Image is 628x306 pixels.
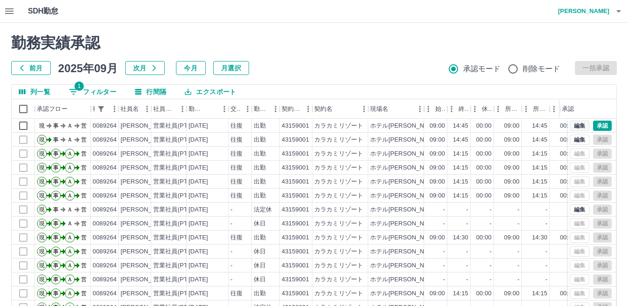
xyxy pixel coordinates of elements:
[39,164,45,171] text: 現
[466,219,468,228] div: -
[314,163,363,172] div: カラカミリゾート
[53,290,59,297] text: 事
[314,191,363,200] div: カラカミリゾート
[254,205,272,214] div: 法定休
[39,234,45,241] text: 現
[435,99,446,119] div: 始業
[67,262,73,269] text: Ａ
[504,163,520,172] div: 09:00
[12,85,58,99] button: 列選択
[121,191,171,200] div: [PERSON_NAME]
[39,178,45,185] text: 現
[81,136,87,143] text: 営
[67,164,73,171] text: Ａ
[189,205,208,214] div: [DATE]
[53,206,59,213] text: 事
[254,136,266,144] div: 出勤
[560,177,575,186] div: 00:00
[504,177,520,186] div: 09:00
[282,150,309,158] div: 43159001
[466,205,468,214] div: -
[282,261,309,270] div: 43159001
[95,102,108,116] div: 1件のフィルターを適用中
[121,136,171,144] div: [PERSON_NAME]
[108,102,122,116] button: メニュー
[570,135,589,145] button: 編集
[560,289,575,298] div: 00:00
[53,122,59,129] text: 事
[93,122,117,130] div: 0089264
[443,219,445,228] div: -
[61,85,124,99] button: フィルター表示
[282,233,309,242] div: 43159001
[53,136,59,143] text: 事
[314,247,363,256] div: カラカミリゾート
[443,205,445,214] div: -
[121,233,171,242] div: [PERSON_NAME]
[81,192,87,199] text: 営
[140,102,154,116] button: メニュー
[504,233,520,242] div: 09:00
[53,276,59,283] text: 事
[67,192,73,199] text: Ａ
[230,261,232,270] div: -
[67,234,73,241] text: Ａ
[35,99,91,119] div: 承認フロー
[230,247,232,256] div: -
[490,205,492,214] div: -
[11,61,51,75] button: 前月
[532,163,547,172] div: 14:15
[121,261,171,270] div: [PERSON_NAME]
[213,61,249,75] button: 月選択
[430,122,445,130] div: 09:00
[282,122,309,130] div: 43159001
[282,289,309,298] div: 43159001
[230,122,243,130] div: 往復
[153,163,202,172] div: 営業社員(PT契約)
[476,150,492,158] div: 00:00
[67,136,73,143] text: Ａ
[370,275,439,284] div: ホテル[PERSON_NAME]
[93,275,117,284] div: 0089264
[93,289,117,298] div: 0089264
[67,220,73,227] text: Ａ
[282,275,309,284] div: 43159001
[254,219,266,228] div: 休日
[314,261,363,270] div: カラカミリゾート
[504,122,520,130] div: 09:00
[314,99,332,119] div: 契約名
[504,136,520,144] div: 09:00
[476,122,492,130] div: 00:00
[39,192,45,199] text: 現
[490,219,492,228] div: -
[119,99,151,119] div: 社員名
[314,289,363,298] div: カラカミリゾート
[153,275,202,284] div: 営業社員(PT契約)
[39,248,45,255] text: 現
[282,163,309,172] div: 43159001
[121,150,171,158] div: [PERSON_NAME]
[176,102,189,116] button: メニュー
[81,150,87,157] text: 営
[546,247,547,256] div: -
[81,220,87,227] text: 営
[121,99,139,119] div: 社員名
[443,247,445,256] div: -
[121,205,171,214] div: [PERSON_NAME]
[93,136,117,144] div: 0089264
[463,63,501,75] span: 承認モード
[314,150,363,158] div: カラカミリゾート
[532,289,547,298] div: 14:15
[189,247,208,256] div: [DATE]
[430,233,445,242] div: 09:00
[459,99,469,119] div: 終業
[204,102,217,116] button: ソート
[153,261,202,270] div: 営業社員(PT契約)
[532,150,547,158] div: 14:15
[453,163,468,172] div: 14:15
[229,99,252,119] div: 交通費
[177,85,243,99] button: エクスポート
[490,275,492,284] div: -
[230,163,243,172] div: 往復
[189,233,208,242] div: [DATE]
